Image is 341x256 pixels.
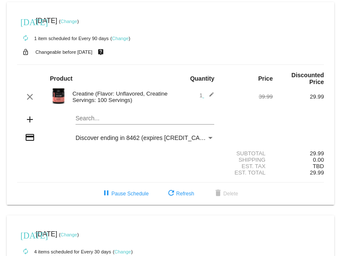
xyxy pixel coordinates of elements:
mat-icon: add [25,114,35,125]
strong: Price [258,75,273,82]
strong: Quantity [190,75,214,82]
mat-icon: delete [213,189,223,199]
small: Changeable before [DATE] [35,49,93,55]
img: Image-1-Carousel-Creatine-100S-1000x1000-1.png [50,87,67,105]
strong: Discounted Price [291,72,324,85]
div: Est. Total [222,169,273,176]
span: 1 [199,92,214,99]
span: TBD [313,163,324,169]
div: Shipping [222,157,273,163]
mat-icon: lock_open [20,47,31,58]
mat-icon: pause [101,189,111,199]
span: 29.99 [310,169,324,176]
small: ( ) [111,36,131,41]
a: Change [61,19,77,24]
mat-icon: credit_card [25,132,35,143]
span: 0.00 [313,157,324,163]
span: Delete [213,191,238,197]
button: Pause Schedule [94,186,155,201]
span: Discover ending in 8462 (expires [CREDIT_CARD_DATA]) [76,134,230,141]
small: ( ) [113,249,133,254]
div: 29.99 [273,93,324,100]
div: 29.99 [273,150,324,157]
mat-icon: [DATE] [20,16,31,26]
a: Change [114,249,131,254]
small: 4 items scheduled for Every 30 days [17,249,111,254]
mat-select: Payment Method [76,134,214,141]
mat-icon: clear [25,92,35,102]
div: 39.99 [222,93,273,100]
div: Est. Tax [222,163,273,169]
mat-icon: [DATE] [20,230,31,240]
a: Change [61,232,77,237]
span: Pause Schedule [101,191,149,197]
mat-icon: autorenew [20,33,31,44]
button: Delete [206,186,245,201]
div: Subtotal [222,150,273,157]
input: Search... [76,115,214,122]
button: Refresh [159,186,201,201]
span: Refresh [166,191,194,197]
strong: Product [50,75,73,82]
mat-icon: refresh [166,189,176,199]
small: 1 item scheduled for Every 90 days [17,36,109,41]
mat-icon: edit [204,92,214,102]
small: ( ) [59,232,79,237]
div: Creatine (Flavor: Unflavored, Creatine Servings: 100 Servings) [68,90,171,103]
a: Change [112,36,128,41]
small: ( ) [59,19,79,24]
mat-icon: live_help [96,47,106,58]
